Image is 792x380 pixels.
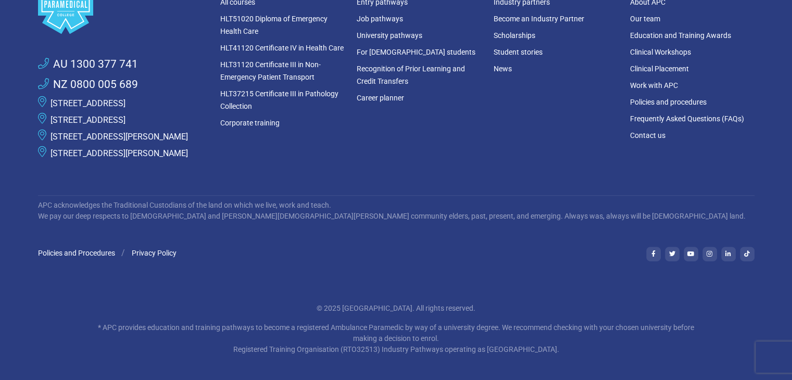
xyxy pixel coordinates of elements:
[132,249,177,257] a: Privacy Policy
[630,31,731,40] a: Education and Training Awards
[51,132,188,142] a: [STREET_ADDRESS][PERSON_NAME]
[630,131,665,140] a: Contact us
[220,90,338,110] a: HLT37215 Certificate III in Pathology Collection
[220,44,344,52] a: HLT41120 Certificate IV in Health Care
[92,303,701,314] p: © 2025 [GEOGRAPHIC_DATA]. All rights reserved.
[51,115,125,125] a: [STREET_ADDRESS]
[38,77,138,93] a: NZ 0800 005 689
[357,15,403,23] a: Job pathways
[51,148,188,158] a: [STREET_ADDRESS][PERSON_NAME]
[220,60,321,81] a: HLT31120 Certificate III in Non-Emergency Patient Transport
[630,81,678,90] a: Work with APC
[357,94,404,102] a: Career planner
[357,31,422,40] a: University pathways
[38,200,755,222] p: APC acknowledges the Traditional Custodians of the land on which we live, work and teach. We pay ...
[494,48,543,56] a: Student stories
[220,15,328,35] a: HLT51020 Diploma of Emergency Health Care
[51,98,125,108] a: [STREET_ADDRESS]
[357,48,475,56] a: For [DEMOGRAPHIC_DATA] students
[630,65,689,73] a: Clinical Placement
[630,115,744,123] a: Frequently Asked Questions (FAQs)
[494,15,584,23] a: Become an Industry Partner
[630,98,707,106] a: Policies and procedures
[494,65,512,73] a: News
[494,31,535,40] a: Scholarships
[92,322,701,355] p: * APC provides education and training pathways to become a registered Ambulance Paramedic by way ...
[357,65,465,85] a: Recognition of Prior Learning and Credit Transfers
[38,249,115,257] a: Policies and Procedures
[38,56,138,73] a: AU 1300 377 741
[220,119,280,127] a: Corporate training
[630,15,660,23] a: Our team
[630,48,691,56] a: Clinical Workshops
